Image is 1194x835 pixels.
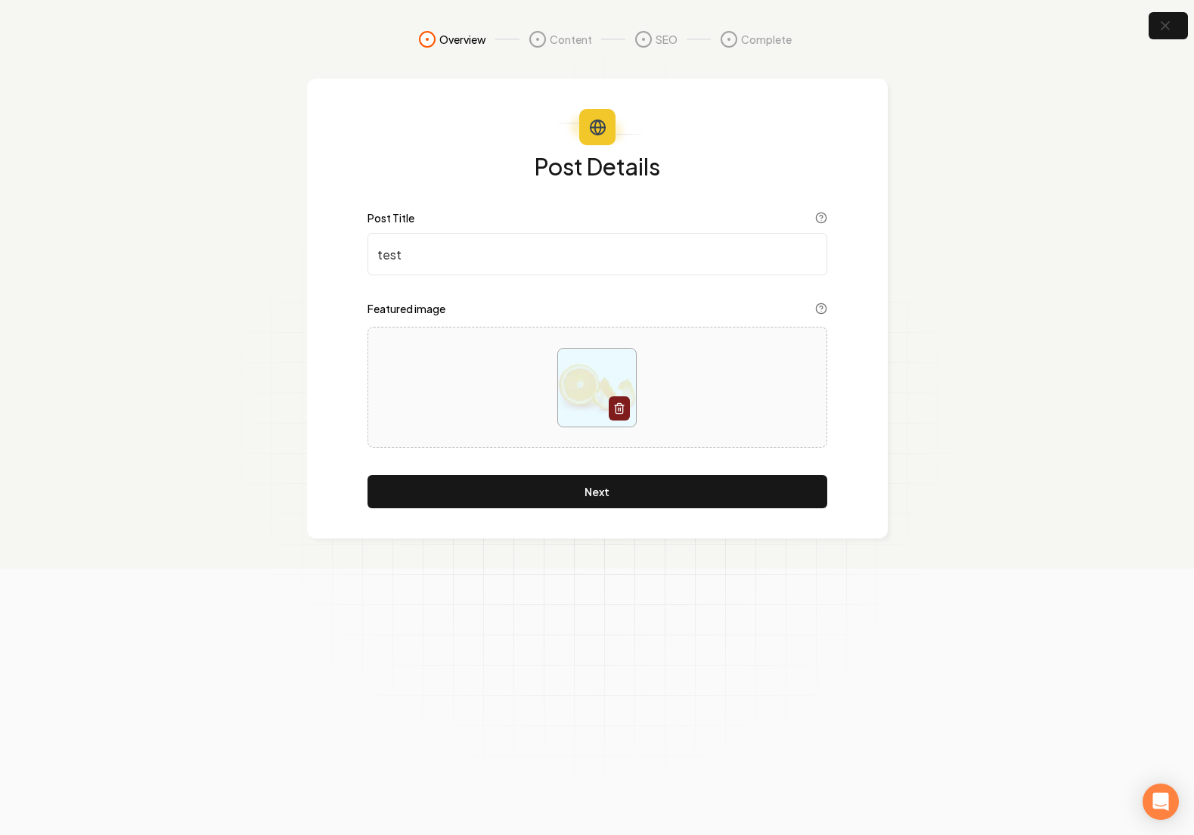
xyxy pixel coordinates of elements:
[741,32,792,47] span: Complete
[368,303,445,314] label: Featured image
[558,349,636,427] img: image
[1143,784,1179,820] div: Open Intercom Messenger
[439,32,486,47] span: Overview
[368,213,414,223] label: Post Title
[368,475,827,508] button: Next
[656,32,678,47] span: SEO
[550,32,592,47] span: Content
[368,154,827,178] h1: Post Details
